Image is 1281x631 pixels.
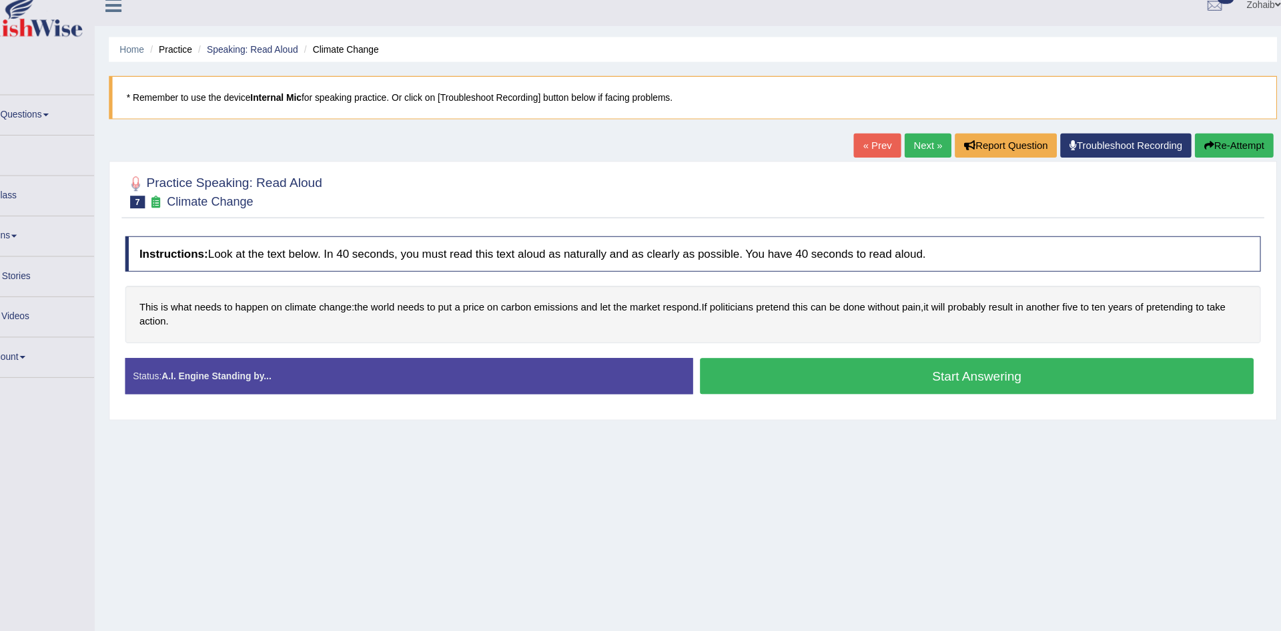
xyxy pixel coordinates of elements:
[182,284,1252,338] div: : . , .
[477,297,490,311] span: Click to see word definition
[1,333,153,366] a: Your Account
[195,248,260,259] b: Instructions:
[1,256,153,290] a: Success Stories
[942,297,955,311] span: Click to see word definition
[1191,297,1199,311] span: Click to see word definition
[1,104,153,138] a: Practice Questions
[811,297,825,311] span: Click to see word definition
[1,66,153,99] a: Home
[216,297,222,311] span: Click to see word definition
[320,297,330,311] span: Click to see word definition
[365,297,396,311] span: Click to see word definition
[398,297,411,311] span: Click to see word definition
[917,140,961,163] a: Next »
[1211,5,1228,18] span: 10
[567,297,608,311] span: Click to see word definition
[957,297,993,311] span: Click to see word definition
[1134,297,1142,311] span: Click to see word definition
[333,297,362,311] span: Click to see word definition
[177,56,200,66] a: Home
[1144,297,1188,311] span: Click to see word definition
[733,297,774,311] span: Click to see word definition
[612,297,627,311] span: Click to see word definition
[1065,297,1080,311] span: Click to see word definition
[935,297,939,311] span: Click to see word definition
[658,297,687,311] span: Click to see word definition
[414,297,436,311] span: Click to see word definition
[225,297,245,311] span: Click to see word definition
[964,140,1060,163] button: Report Question
[846,297,857,311] span: Click to see word definition
[869,140,913,163] a: « Prev
[500,297,520,311] span: Click to see word definition
[689,297,723,311] span: Click to see word definition
[202,55,245,67] li: Practice
[438,297,464,311] span: Click to see word definition
[725,297,731,311] span: Click to see word definition
[914,297,931,311] span: Click to see word definition
[195,297,213,311] span: Click to see word definition
[1108,297,1131,311] span: Click to see word definition
[1083,297,1091,311] span: Click to see word definition
[1,142,153,176] a: Tests
[1,294,153,328] a: Strategy Videos
[523,297,534,311] span: Click to see word definition
[216,364,320,374] strong: A.I. Engine Standing by...
[286,297,317,311] span: Click to see word definition
[1190,140,1264,163] button: Re-Attempt
[828,297,843,311] span: Click to see word definition
[259,56,345,66] a: Speaking: Read Aloud
[882,297,911,311] span: Click to see word definition
[1021,297,1029,311] span: Click to see word definition
[248,297,273,311] span: Click to see word definition
[276,297,284,311] span: Click to see word definition
[643,297,655,311] span: Click to see word definition
[167,86,1268,127] blockquote: * Remember to use the device for speaking practice. Or click on [Troubleshoot Recording] button b...
[1,180,153,214] a: Online Class
[777,297,808,311] span: Click to see word definition
[466,297,474,311] span: Click to see word definition
[1031,297,1062,311] span: Click to see word definition
[204,199,218,212] small: Exam occurring question
[187,199,201,211] span: 7
[859,297,879,311] span: Click to see word definition
[1093,297,1106,311] span: Click to see word definition
[1063,140,1187,163] a: Troubleshoot Recording
[182,178,368,211] h2: Practice Speaking: Read Aloud
[195,310,220,325] span: Click to see word definition
[222,198,303,211] small: Climate Change
[536,297,565,311] span: Click to see word definition
[492,297,498,311] span: Click to see word definition
[996,297,1019,311] span: Click to see word definition
[724,352,1246,386] button: Start Answering
[182,237,1252,270] h4: Look at the text below. In 40 seconds, you must read this text aloud as naturally and as clearly ...
[630,297,640,311] span: Click to see word definition
[1202,297,1219,311] span: Click to see word definition
[300,101,348,112] b: Internal Mic
[1,218,153,252] a: Predictions
[348,55,421,67] li: Climate Change
[182,352,717,386] div: Status:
